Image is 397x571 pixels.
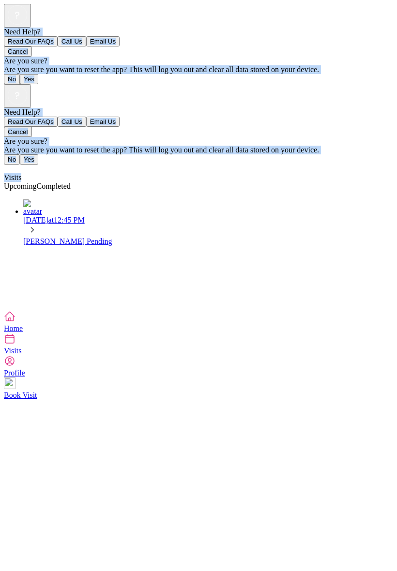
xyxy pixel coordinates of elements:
[4,324,23,332] span: Home
[4,127,32,137] button: Cancel
[4,108,393,117] div: Need Help?
[4,333,393,355] a: Visits
[4,74,20,84] button: No
[4,182,37,190] a: Upcoming
[86,117,120,127] button: Email Us
[4,46,32,57] button: Cancel
[4,391,37,399] span: Book Visit
[4,311,393,332] a: Home
[4,346,21,355] span: Visits
[58,36,86,46] button: Call Us
[20,74,38,84] button: Yes
[4,154,20,165] button: No
[23,237,393,246] div: [PERSON_NAME] Pending
[58,117,86,127] button: Call Us
[4,28,393,36] div: Need Help?
[4,137,393,146] div: Are you sure?
[4,36,58,46] button: Read Our FAQs
[4,146,393,154] div: Are you sure you want to reset the app? This will log you out and clear all data stored on your d...
[23,199,393,246] a: avatar[DATE]at12:45 PM[PERSON_NAME] Pending
[20,154,38,165] button: Yes
[4,369,25,377] span: Profile
[4,117,58,127] button: Read Our FAQs
[4,377,393,399] a: Book Visit
[4,355,393,377] a: Profile
[37,182,71,190] a: Completed
[4,57,393,65] div: Are you sure?
[4,65,393,74] div: Are you sure you want to reset the app? This will log you out and clear all data stored on your d...
[23,216,393,225] div: [DATE] at 12:45 PM
[23,199,47,216] img: avatar
[4,173,21,181] span: Visits
[86,36,120,46] button: Email Us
